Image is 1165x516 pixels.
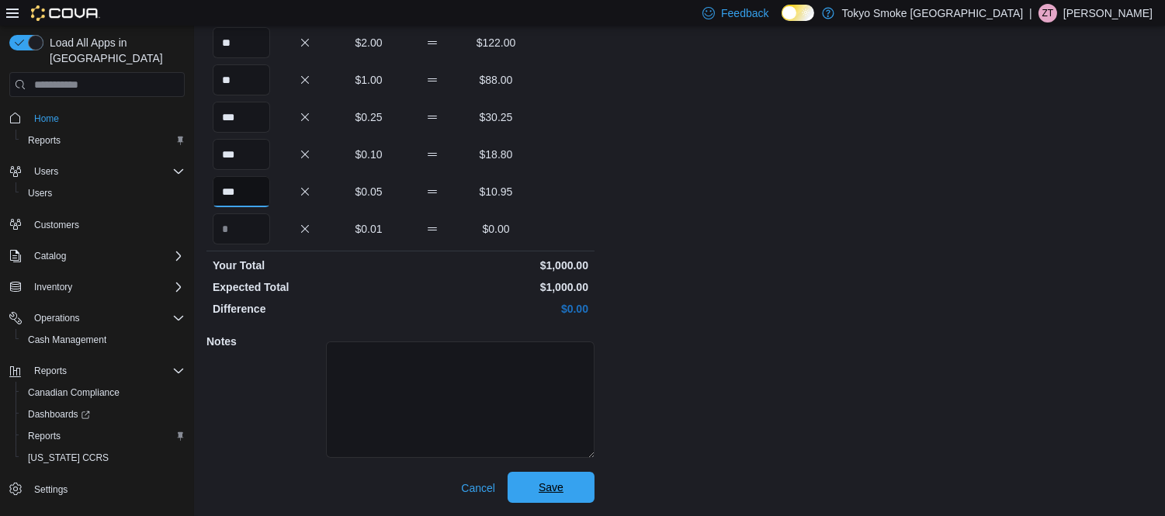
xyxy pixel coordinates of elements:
[22,427,67,445] a: Reports
[340,35,397,50] p: $2.00
[3,106,191,129] button: Home
[28,162,185,181] span: Users
[34,281,72,293] span: Inventory
[3,161,191,182] button: Users
[22,331,185,349] span: Cash Management
[206,326,323,357] h5: Notes
[213,213,270,244] input: Quantity
[782,5,814,21] input: Dark Mode
[28,334,106,346] span: Cash Management
[34,113,59,125] span: Home
[28,216,85,234] a: Customers
[16,425,191,447] button: Reports
[842,4,1024,23] p: Tokyo Smoke [GEOGRAPHIC_DATA]
[467,72,525,88] p: $88.00
[461,480,495,496] span: Cancel
[3,213,191,236] button: Customers
[28,408,90,421] span: Dashboards
[22,383,185,402] span: Canadian Compliance
[340,147,397,162] p: $0.10
[213,176,270,207] input: Quantity
[28,430,61,442] span: Reports
[28,480,74,499] a: Settings
[22,448,185,467] span: Washington CCRS
[1063,4,1153,23] p: [PERSON_NAME]
[22,405,96,424] a: Dashboards
[22,427,185,445] span: Reports
[16,447,191,469] button: [US_STATE] CCRS
[34,219,79,231] span: Customers
[28,480,185,499] span: Settings
[782,21,782,22] span: Dark Mode
[404,301,588,317] p: $0.00
[3,276,191,298] button: Inventory
[721,5,768,21] span: Feedback
[28,452,109,464] span: [US_STATE] CCRS
[213,64,270,95] input: Quantity
[34,483,68,496] span: Settings
[467,184,525,199] p: $10.95
[28,108,185,127] span: Home
[213,102,270,133] input: Quantity
[28,247,72,265] button: Catalog
[28,109,65,128] a: Home
[22,131,185,150] span: Reports
[22,331,113,349] a: Cash Management
[1042,4,1054,23] span: ZT
[34,312,80,324] span: Operations
[340,109,397,125] p: $0.25
[28,386,120,399] span: Canadian Compliance
[3,245,191,267] button: Catalog
[1029,4,1032,23] p: |
[467,35,525,50] p: $122.00
[22,184,185,203] span: Users
[16,182,191,204] button: Users
[213,301,397,317] p: Difference
[404,258,588,273] p: $1,000.00
[508,472,595,503] button: Save
[213,139,270,170] input: Quantity
[16,382,191,403] button: Canadian Compliance
[1038,4,1057,23] div: Zachary Thomas
[213,258,397,273] p: Your Total
[455,473,501,504] button: Cancel
[340,184,397,199] p: $0.05
[404,279,588,295] p: $1,000.00
[28,362,185,380] span: Reports
[16,130,191,151] button: Reports
[467,147,525,162] p: $18.80
[467,109,525,125] p: $30.25
[28,162,64,181] button: Users
[28,309,86,327] button: Operations
[340,221,397,237] p: $0.01
[28,362,73,380] button: Reports
[28,215,185,234] span: Customers
[16,329,191,351] button: Cash Management
[3,478,191,500] button: Settings
[34,250,66,262] span: Catalog
[213,279,397,295] p: Expected Total
[34,165,58,178] span: Users
[28,278,78,296] button: Inventory
[28,309,185,327] span: Operations
[22,383,126,402] a: Canadian Compliance
[3,360,191,382] button: Reports
[22,184,58,203] a: Users
[43,35,185,66] span: Load All Apps in [GEOGRAPHIC_DATA]
[28,247,185,265] span: Catalog
[31,5,100,21] img: Cova
[28,134,61,147] span: Reports
[213,27,270,58] input: Quantity
[22,448,115,467] a: [US_STATE] CCRS
[28,278,185,296] span: Inventory
[16,403,191,425] a: Dashboards
[467,221,525,237] p: $0.00
[34,365,67,377] span: Reports
[3,307,191,329] button: Operations
[22,131,67,150] a: Reports
[340,72,397,88] p: $1.00
[28,187,52,199] span: Users
[539,480,563,495] span: Save
[22,405,185,424] span: Dashboards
